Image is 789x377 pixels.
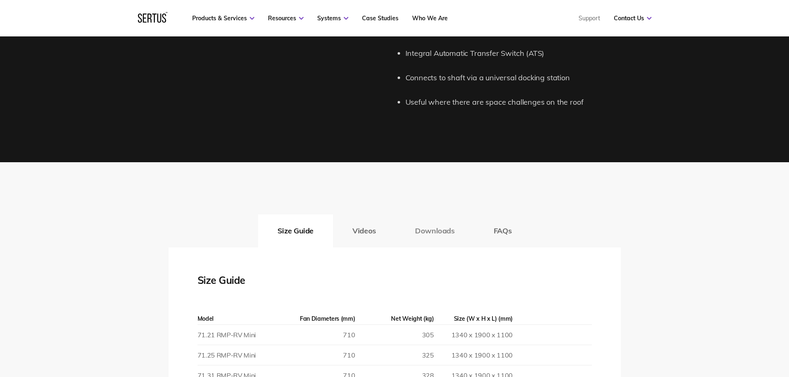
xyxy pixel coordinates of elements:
[434,324,513,345] td: 1340 x 1900 x 1100
[362,14,398,22] a: Case Studies
[434,345,513,365] td: 1340 x 1900 x 1100
[276,324,355,345] td: 710
[355,345,434,365] td: 325
[396,214,474,247] button: Downloads
[198,313,276,325] th: Model
[355,324,434,345] td: 305
[434,313,513,325] th: Size (W x H x L) (mm)
[579,14,600,22] a: Support
[198,272,280,288] div: Size Guide
[192,14,254,22] a: Products & Services
[405,72,621,84] li: Connects to shaft via a universal docking station
[276,313,355,325] th: Fan Diameters (mm)
[317,14,348,22] a: Systems
[640,281,789,377] iframe: Chat Widget
[412,14,448,22] a: Who We Are
[405,96,621,108] li: Useful where there are space challenges on the roof
[614,14,651,22] a: Contact Us
[405,48,621,60] li: Integral Automatic Transfer Switch (ATS)
[333,214,396,247] button: Videos
[198,345,276,365] td: 71.25 RMP-RV Mini
[474,214,531,247] button: FAQs
[276,345,355,365] td: 710
[268,14,304,22] a: Resources
[355,313,434,325] th: Net Weight (kg)
[198,324,276,345] td: 71.21 RMP-RV Mini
